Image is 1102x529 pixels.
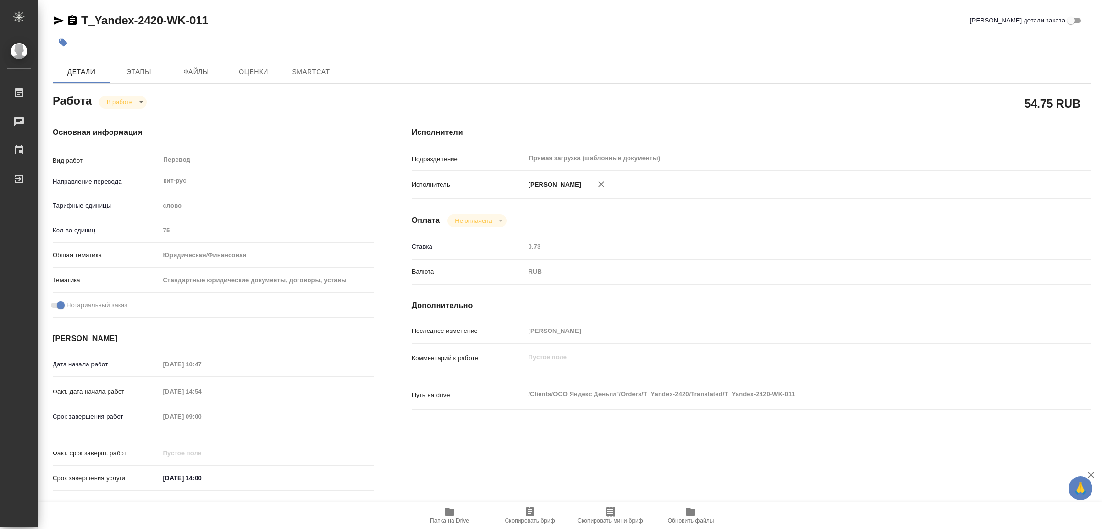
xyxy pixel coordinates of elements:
button: Добавить тэг [53,32,74,53]
div: слово [160,198,374,214]
span: SmartCat [288,66,334,78]
p: Факт. срок заверш. работ [53,449,160,458]
p: Факт. дата начала работ [53,387,160,397]
button: Не оплачена [452,217,495,225]
span: Файлы [173,66,219,78]
textarea: /Clients/ООО Яндекс Деньги"/Orders/T_Yandex-2420/Translated/T_Yandex-2420-WK-011 [525,386,1035,402]
p: Общая тематика [53,251,160,260]
a: T_Yandex-2420-WK-011 [81,14,208,27]
input: ✎ Введи что-нибудь [160,471,243,485]
span: Папка на Drive [430,518,469,524]
button: Удалить исполнителя [591,174,612,195]
button: В работе [104,98,135,106]
p: Исполнитель [412,180,525,189]
div: В работе [99,96,147,109]
p: Валюта [412,267,525,276]
input: Пустое поле [160,357,243,371]
div: В работе [447,214,506,227]
h4: [PERSON_NAME] [53,333,374,344]
p: Подразделение [412,154,525,164]
button: Скопировать мини-бриф [570,502,650,529]
p: Комментарий к работе [412,353,525,363]
div: RUB [525,264,1035,280]
p: Дата начала работ [53,360,160,369]
p: Срок завершения услуги [53,474,160,483]
button: 🙏 [1069,476,1092,500]
span: Нотариальный заказ [66,300,127,310]
p: Вид работ [53,156,160,165]
span: [PERSON_NAME] детали заказа [970,16,1065,25]
h4: Оплата [412,215,440,226]
span: Обновить файлы [668,518,714,524]
span: 🙏 [1072,478,1089,498]
p: Кол-во единиц [53,226,160,235]
button: Скопировать бриф [490,502,570,529]
input: Пустое поле [160,409,243,423]
p: Тематика [53,276,160,285]
input: Пустое поле [160,385,243,398]
span: Скопировать мини-бриф [577,518,643,524]
p: Тарифные единицы [53,201,160,210]
p: Направление перевода [53,177,160,187]
button: Папка на Drive [409,502,490,529]
h2: Работа [53,91,92,109]
div: Стандартные юридические документы, договоры, уставы [160,272,374,288]
button: Скопировать ссылку [66,15,78,26]
span: Оценки [231,66,276,78]
p: Последнее изменение [412,326,525,336]
span: Детали [58,66,104,78]
input: Пустое поле [525,324,1035,338]
h4: Дополнительно [412,300,1091,311]
h4: Исполнители [412,127,1091,138]
p: Путь на drive [412,390,525,400]
p: [PERSON_NAME] [525,180,582,189]
h2: 54.75 RUB [1025,95,1080,111]
button: Обновить файлы [650,502,731,529]
span: Этапы [116,66,162,78]
input: Пустое поле [160,223,374,237]
h4: Основная информация [53,127,374,138]
p: Срок завершения работ [53,412,160,421]
input: Пустое поле [160,446,243,460]
div: Юридическая/Финансовая [160,247,374,264]
input: Пустое поле [525,240,1035,253]
button: Скопировать ссылку для ЯМессенджера [53,15,64,26]
span: Скопировать бриф [505,518,555,524]
p: Ставка [412,242,525,252]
